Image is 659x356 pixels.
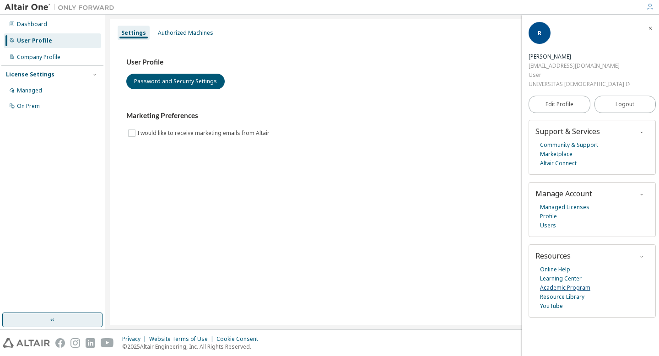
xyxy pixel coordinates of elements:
[540,221,556,230] a: Users
[6,71,54,78] div: License Settings
[149,335,216,343] div: Website Terms of Use
[5,3,119,12] img: Altair One
[158,29,213,37] div: Authorized Machines
[529,61,630,70] div: [EMAIL_ADDRESS][DOMAIN_NAME]
[540,150,573,159] a: Marketplace
[535,189,592,199] span: Manage Account
[594,96,656,113] button: Logout
[540,140,598,150] a: Community & Support
[17,87,42,94] div: Managed
[55,338,65,348] img: facebook.svg
[535,126,600,136] span: Support & Services
[17,37,52,44] div: User Profile
[540,283,590,292] a: Academic Program
[540,292,584,302] a: Resource Library
[540,274,582,283] a: Learning Center
[126,74,225,89] button: Password and Security Settings
[529,80,630,89] div: UNIVERSITAS [DEMOGRAPHIC_DATA] INDONESIA
[540,203,589,212] a: Managed Licenses
[529,70,630,80] div: User
[540,159,577,168] a: Altair Connect
[546,101,573,108] span: Edit Profile
[86,338,95,348] img: linkedin.svg
[121,29,146,37] div: Settings
[538,29,541,37] span: R
[529,52,630,61] div: Rakha Dzikra Guevara
[3,338,50,348] img: altair_logo.svg
[17,102,40,110] div: On Prem
[529,96,590,113] a: Edit Profile
[122,335,149,343] div: Privacy
[137,128,271,139] label: I would like to receive marketing emails from Altair
[126,58,638,67] h3: User Profile
[101,338,114,348] img: youtube.svg
[540,265,570,274] a: Online Help
[122,343,264,351] p: © 2025 Altair Engineering, Inc. All Rights Reserved.
[535,251,571,261] span: Resources
[540,212,557,221] a: Profile
[126,111,638,120] h3: Marketing Preferences
[616,100,634,109] span: Logout
[540,302,563,311] a: YouTube
[17,54,60,61] div: Company Profile
[17,21,47,28] div: Dashboard
[216,335,264,343] div: Cookie Consent
[70,338,80,348] img: instagram.svg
